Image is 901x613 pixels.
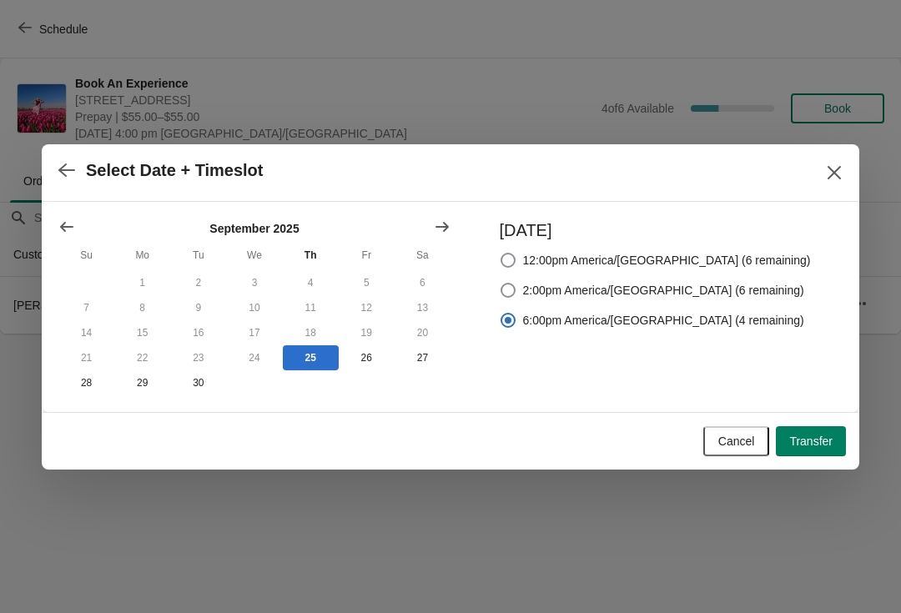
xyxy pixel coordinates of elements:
button: Friday September 12 2025 [339,295,395,320]
button: Tuesday September 9 2025 [170,295,226,320]
button: Tuesday September 30 2025 [170,370,226,395]
th: Friday [339,240,395,270]
h3: [DATE] [500,219,811,242]
button: Wednesday September 17 2025 [226,320,282,345]
button: Thursday September 11 2025 [283,295,339,320]
button: Tuesday September 23 2025 [170,345,226,370]
button: Saturday September 27 2025 [395,345,450,370]
button: Saturday September 20 2025 [395,320,450,345]
button: Cancel [703,426,770,456]
th: Saturday [395,240,450,270]
button: Sunday September 7 2025 [58,295,114,320]
span: Cancel [718,435,755,448]
button: Friday September 5 2025 [339,270,395,295]
button: Thursday September 18 2025 [283,320,339,345]
button: Monday September 15 2025 [114,320,170,345]
button: Monday September 1 2025 [114,270,170,295]
button: Wednesday September 10 2025 [226,295,282,320]
h2: Select Date + Timeslot [86,161,264,180]
button: Sunday September 21 2025 [58,345,114,370]
button: Close [819,158,849,188]
button: Monday September 22 2025 [114,345,170,370]
button: Saturday September 6 2025 [395,270,450,295]
button: Monday September 29 2025 [114,370,170,395]
span: Transfer [789,435,833,448]
button: Transfer [776,426,846,456]
th: Sunday [58,240,114,270]
button: Wednesday September 24 2025 [226,345,282,370]
button: Tuesday September 16 2025 [170,320,226,345]
span: 6:00pm America/[GEOGRAPHIC_DATA] (4 remaining) [523,312,804,329]
th: Wednesday [226,240,282,270]
button: Saturday September 13 2025 [395,295,450,320]
button: Friday September 26 2025 [339,345,395,370]
th: Monday [114,240,170,270]
button: Friday September 19 2025 [339,320,395,345]
button: Show previous month, August 2025 [52,212,82,242]
button: Today Thursday September 25 2025 [283,345,339,370]
th: Thursday [283,240,339,270]
button: Show next month, October 2025 [427,212,457,242]
button: Thursday September 4 2025 [283,270,339,295]
span: 2:00pm America/[GEOGRAPHIC_DATA] (6 remaining) [523,282,804,299]
span: 12:00pm America/[GEOGRAPHIC_DATA] (6 remaining) [523,252,811,269]
button: Sunday September 14 2025 [58,320,114,345]
th: Tuesday [170,240,226,270]
button: Sunday September 28 2025 [58,370,114,395]
button: Monday September 8 2025 [114,295,170,320]
button: Wednesday September 3 2025 [226,270,282,295]
button: Tuesday September 2 2025 [170,270,226,295]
